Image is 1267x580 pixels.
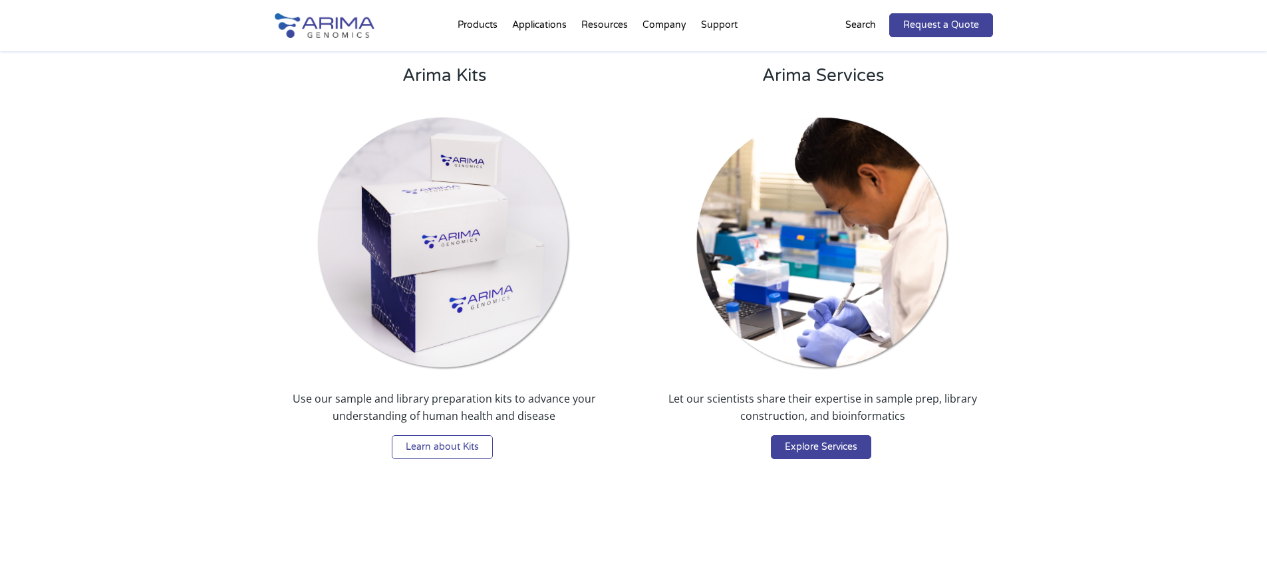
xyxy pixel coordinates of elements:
[392,435,493,459] a: Learn about Kits
[696,116,950,371] img: Arima Services_round
[275,390,614,435] p: Use our sample and library preparation kits to advance your understanding of human health and dis...
[889,13,993,37] a: Request a Quote
[653,390,992,435] p: Let our scientists share their expertise in sample prep, library construction, and bioinformatics
[275,65,614,96] h3: Arima Kits
[653,65,992,96] h3: Arima Services
[317,116,571,371] img: Arima Kits_round
[771,435,871,459] a: Explore Services
[275,13,374,38] img: Arima-Genomics-logo
[845,17,876,34] p: Search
